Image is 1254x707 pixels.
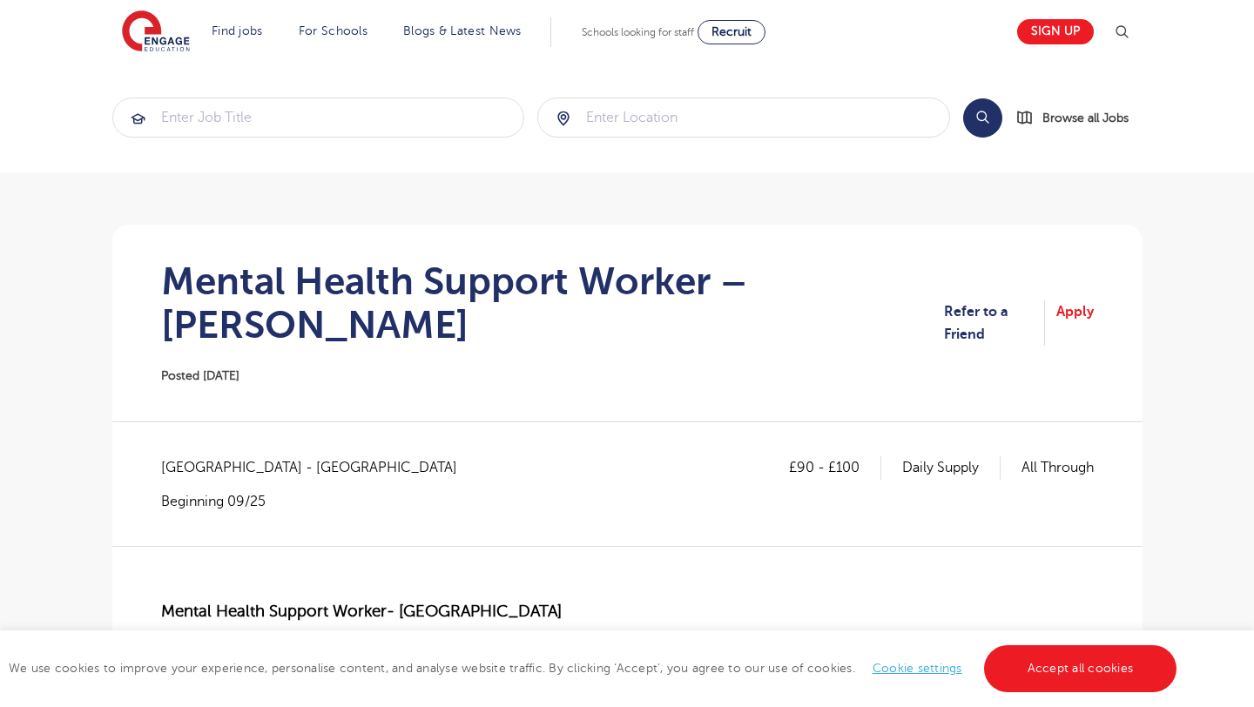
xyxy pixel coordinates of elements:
[1016,108,1143,128] a: Browse all Jobs
[1021,456,1094,479] p: All Through
[212,24,263,37] a: Find jobs
[537,98,950,138] div: Submit
[1042,108,1129,128] span: Browse all Jobs
[161,492,475,511] p: Beginning 09/25
[161,369,239,382] span: Posted [DATE]
[944,300,1045,347] a: Refer to a Friend
[902,456,1001,479] p: Daily Supply
[698,20,765,44] a: Recruit
[161,603,562,620] span: Mental Health Support Worker- [GEOGRAPHIC_DATA]
[711,25,752,38] span: Recruit
[984,645,1177,692] a: Accept all cookies
[299,24,367,37] a: For Schools
[1017,19,1094,44] a: Sign up
[403,24,522,37] a: Blogs & Latest News
[122,10,190,54] img: Engage Education
[1056,300,1094,347] a: Apply
[789,456,881,479] p: £90 - £100
[9,662,1181,675] span: We use cookies to improve your experience, personalise content, and analyse website traffic. By c...
[582,26,694,38] span: Schools looking for staff
[112,98,525,138] div: Submit
[538,98,949,137] input: Submit
[113,98,524,137] input: Submit
[963,98,1002,138] button: Search
[161,259,944,347] h1: Mental Health Support Worker – [PERSON_NAME]
[873,662,962,675] a: Cookie settings
[161,456,475,479] span: [GEOGRAPHIC_DATA] - [GEOGRAPHIC_DATA]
